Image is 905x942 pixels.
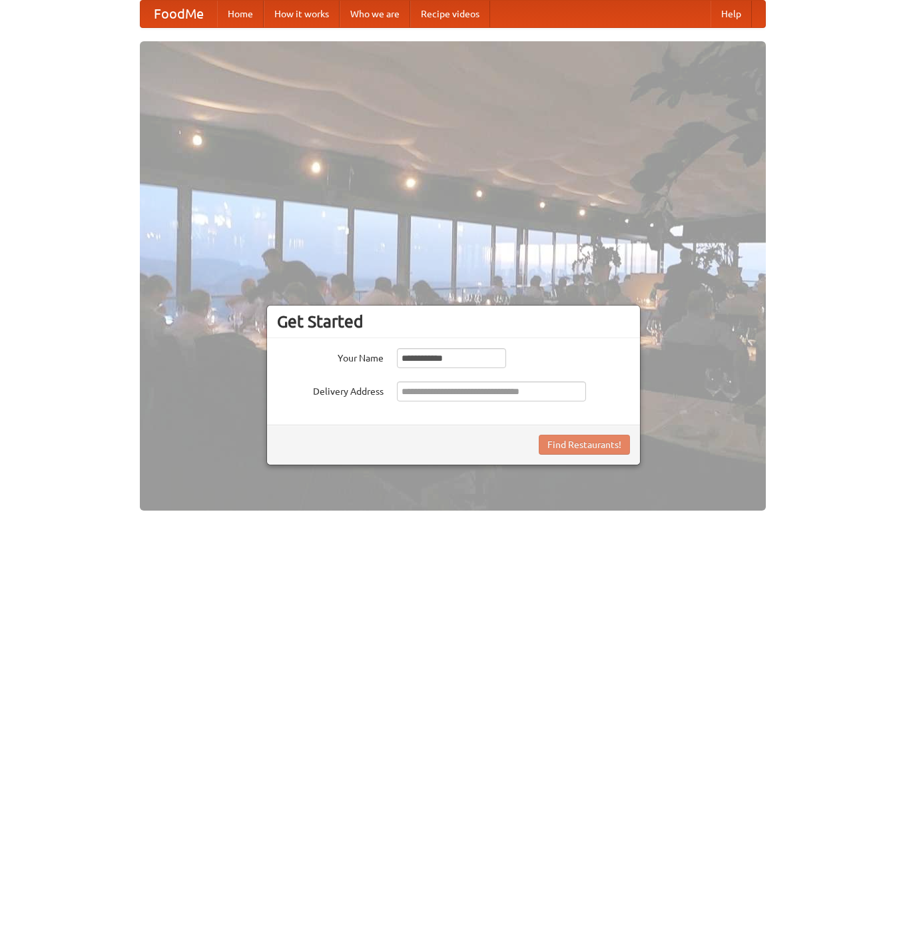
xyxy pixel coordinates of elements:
[410,1,490,27] a: Recipe videos
[277,348,384,365] label: Your Name
[264,1,340,27] a: How it works
[277,312,630,332] h3: Get Started
[539,435,630,455] button: Find Restaurants!
[217,1,264,27] a: Home
[141,1,217,27] a: FoodMe
[340,1,410,27] a: Who we are
[711,1,752,27] a: Help
[277,381,384,398] label: Delivery Address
